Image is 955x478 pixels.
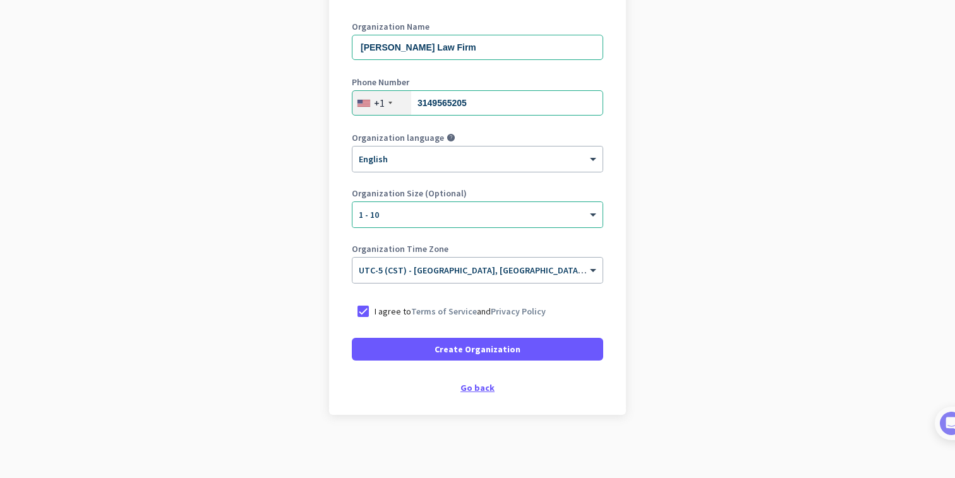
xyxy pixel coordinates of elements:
a: Privacy Policy [491,306,546,317]
div: Go back [352,383,603,392]
i: help [447,133,455,142]
label: Phone Number [352,78,603,87]
p: I agree to and [375,305,546,318]
button: Create Organization [352,338,603,361]
label: Organization Time Zone [352,244,603,253]
a: Terms of Service [411,306,477,317]
input: 201-555-0123 [352,90,603,116]
label: Organization Name [352,22,603,31]
label: Organization language [352,133,444,142]
div: +1 [374,97,385,109]
label: Organization Size (Optional) [352,189,603,198]
span: Create Organization [435,343,520,356]
input: What is the name of your organization? [352,35,603,60]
